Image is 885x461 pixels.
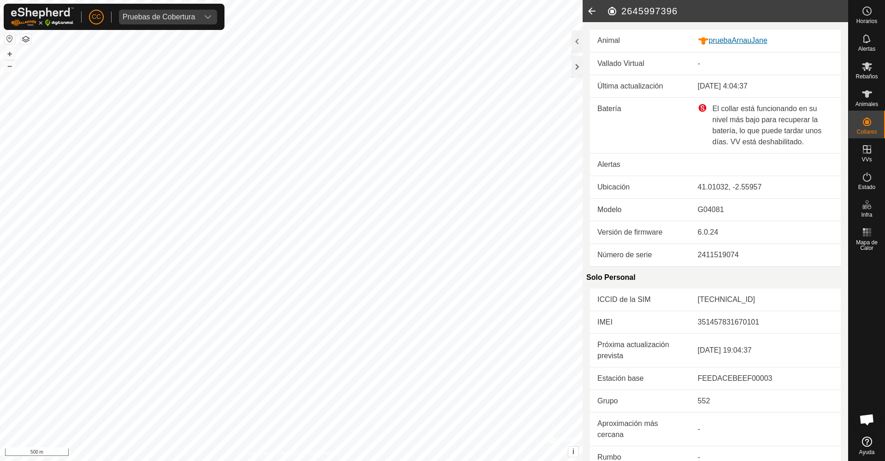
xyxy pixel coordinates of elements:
[698,81,833,92] div: [DATE] 4:04:37
[698,204,833,215] div: G04081
[690,289,841,311] td: [TECHNICAL_ID]
[590,153,690,176] td: Alertas
[590,289,690,311] td: ICCID de la SIM
[856,129,877,135] span: Collares
[859,449,875,455] span: Ayuda
[590,367,690,390] td: Estación base
[590,198,690,221] td: Modelo
[572,448,574,455] span: i
[851,240,883,251] span: Mapa de Calor
[858,184,875,190] span: Estado
[590,333,690,367] td: Próxima actualización prevista
[590,176,690,198] td: Ubicación
[690,412,841,446] td: -
[590,75,690,98] td: Última actualización
[855,101,878,107] span: Animales
[4,48,15,59] button: +
[690,333,841,367] td: [DATE] 19:04:37
[698,35,833,47] div: pruebaArnauJane
[690,367,841,390] td: FEEDACEBEEF00003
[92,12,101,22] span: CC
[698,182,833,193] div: 41.01032, -2.55957
[308,449,339,457] a: Contáctenos
[590,412,690,446] td: Aproximación más cercana
[590,53,690,75] td: Vallado Virtual
[607,6,848,17] h2: 2645997396
[861,157,872,162] span: VVs
[119,10,199,24] span: Pruebas de Cobertura
[853,406,881,433] div: Chat abierto
[20,34,31,45] button: Capas del Mapa
[590,97,690,153] td: Batería
[698,227,833,238] div: 6.0.24
[11,7,74,26] img: Logo Gallagher
[4,33,15,44] button: Restablecer Mapa
[199,10,217,24] div: dropdown trigger
[690,311,841,333] td: 351457831670101
[856,18,877,24] span: Horarios
[590,390,690,412] td: Grupo
[4,60,15,71] button: –
[590,30,690,52] td: Animal
[586,266,841,289] div: Solo Personal
[861,212,872,218] span: Infra
[244,449,297,457] a: Política de Privacidad
[858,46,875,52] span: Alertas
[590,243,690,266] td: Número de serie
[849,433,885,459] a: Ayuda
[590,311,690,333] td: IMEI
[698,59,700,67] app-display-virtual-paddock-transition: -
[698,103,833,148] div: El collar está funcionando en su nivel más bajo para recuperar la batería, lo que puede tardar un...
[690,390,841,412] td: 552
[590,221,690,243] td: Versión de firmware
[698,249,833,260] div: 2411519074
[123,13,195,21] div: Pruebas de Cobertura
[855,74,878,79] span: Rebaños
[568,447,578,457] button: i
